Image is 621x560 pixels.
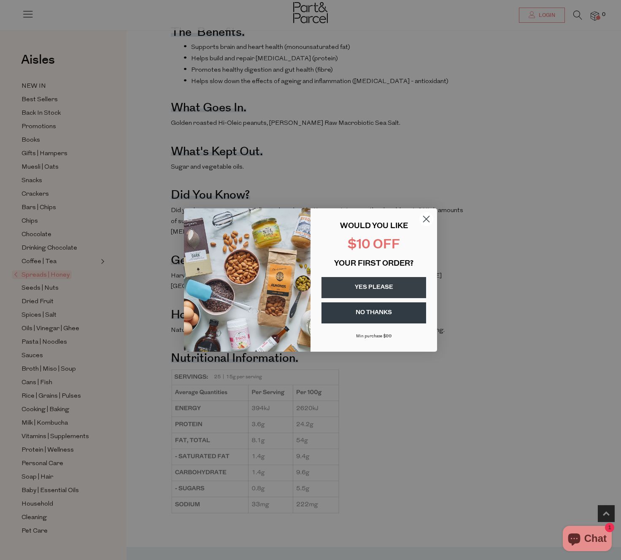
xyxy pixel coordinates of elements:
span: $10 OFF [348,239,400,252]
button: YES PLEASE [321,277,426,298]
span: WOULD YOU LIKE [340,223,408,230]
span: Min purchase $99 [356,334,392,339]
span: YOUR FIRST ORDER? [334,260,413,268]
button: Close dialog [419,212,434,226]
button: NO THANKS [321,302,426,323]
img: 43fba0fb-7538-40bc-babb-ffb1a4d097bc.jpeg [184,208,310,352]
inbox-online-store-chat: Shopify online store chat [560,526,614,553]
